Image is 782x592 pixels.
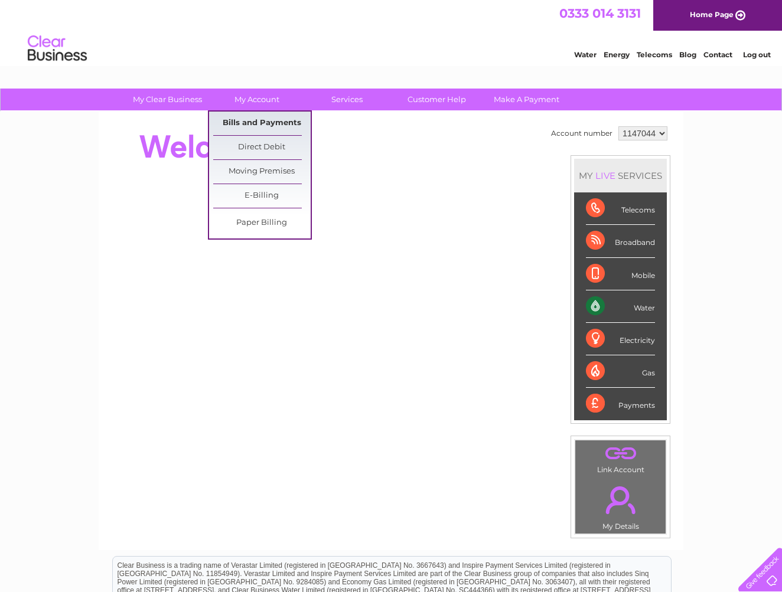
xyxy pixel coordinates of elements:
div: Mobile [586,258,655,290]
div: Broadband [586,225,655,257]
div: Payments [586,388,655,420]
a: Services [298,89,396,110]
td: Account number [548,123,615,143]
a: Paper Billing [213,211,311,235]
a: Customer Help [388,89,486,110]
a: Telecoms [637,50,672,59]
a: 0333 014 3131 [559,6,641,21]
a: Direct Debit [213,136,311,159]
a: Make A Payment [478,89,575,110]
a: Bills and Payments [213,112,311,135]
a: My Clear Business [119,89,216,110]
a: Blog [679,50,696,59]
a: E-Billing [213,184,311,208]
td: Link Account [575,440,666,477]
div: Water [586,290,655,323]
div: Gas [586,355,655,388]
div: Clear Business is a trading name of Verastar Limited (registered in [GEOGRAPHIC_DATA] No. 3667643... [113,6,671,57]
a: My Account [208,89,306,110]
a: Log out [743,50,771,59]
div: MY SERVICES [574,159,667,192]
img: logo.png [27,31,87,67]
div: Telecoms [586,192,655,225]
a: . [578,443,663,464]
div: LIVE [593,170,618,181]
a: . [578,479,663,521]
div: Electricity [586,323,655,355]
a: Moving Premises [213,160,311,184]
a: Water [574,50,597,59]
td: My Details [575,476,666,534]
a: Energy [604,50,630,59]
a: Contact [703,50,732,59]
